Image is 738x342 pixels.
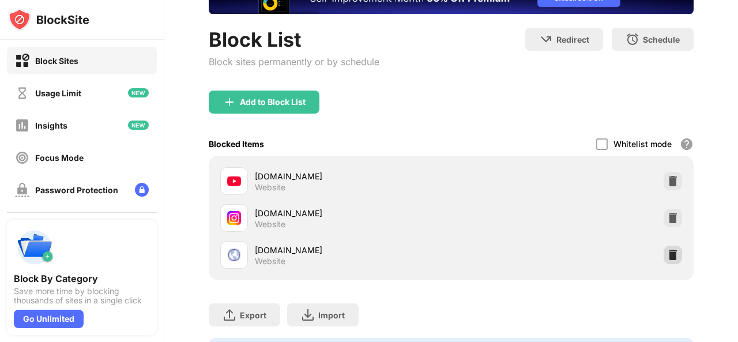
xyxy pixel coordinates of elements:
[135,183,149,197] img: lock-menu.svg
[15,54,29,68] img: block-on.svg
[255,244,451,256] div: [DOMAIN_NAME]
[14,227,55,268] img: push-categories.svg
[613,139,672,149] div: Whitelist mode
[35,88,81,98] div: Usage Limit
[14,273,150,284] div: Block By Category
[14,287,150,305] div: Save more time by blocking thousands of sites in a single click
[35,121,67,130] div: Insights
[209,56,379,67] div: Block sites permanently or by schedule
[209,28,379,51] div: Block List
[35,185,118,195] div: Password Protection
[255,170,451,182] div: [DOMAIN_NAME]
[15,183,29,197] img: password-protection-off.svg
[227,174,241,188] img: favicons
[209,139,264,149] div: Blocked Items
[15,118,29,133] img: insights-off.svg
[128,88,149,97] img: new-icon.svg
[15,151,29,165] img: focus-off.svg
[14,310,84,328] div: Go Unlimited
[227,211,241,225] img: favicons
[240,310,266,320] div: Export
[35,153,84,163] div: Focus Mode
[255,182,285,193] div: Website
[35,56,78,66] div: Block Sites
[240,97,306,107] div: Add to Block List
[318,310,345,320] div: Import
[227,248,241,262] img: favicons
[643,35,680,44] div: Schedule
[15,86,29,100] img: time-usage-off.svg
[556,35,589,44] div: Redirect
[255,207,451,219] div: [DOMAIN_NAME]
[255,219,285,230] div: Website
[8,8,89,31] img: logo-blocksite.svg
[255,256,285,266] div: Website
[128,121,149,130] img: new-icon.svg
